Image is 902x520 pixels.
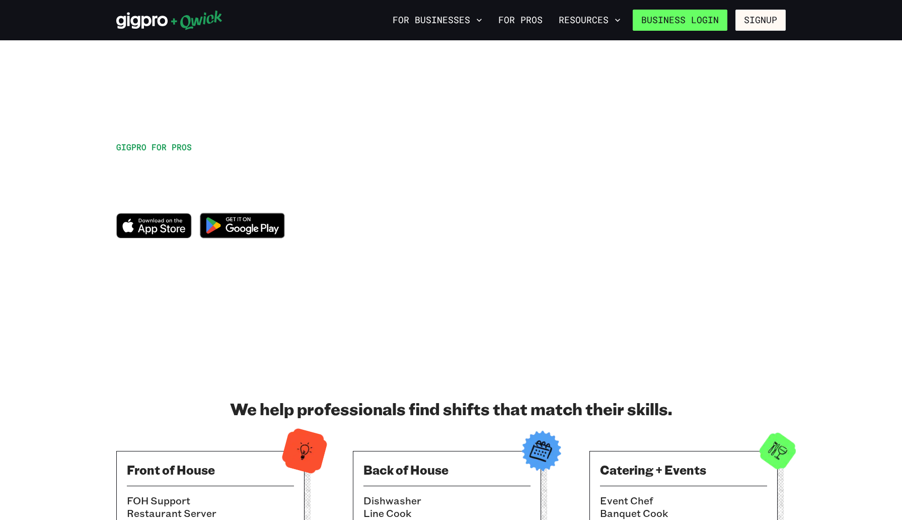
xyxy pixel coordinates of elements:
[633,10,727,31] a: Business Login
[116,230,192,240] a: Download on the App Store
[555,12,625,29] button: Resources
[116,142,192,152] span: GIGPRO FOR PROS
[116,399,786,419] h2: We help professionals find shifts that match their skills.
[363,462,531,478] h3: Back of House
[735,10,786,31] button: Signup
[600,507,767,519] li: Banquet Cook
[194,207,291,244] img: Get it on Google Play
[127,507,294,519] li: Restaurant Server
[363,494,531,507] li: Dishwasher
[389,12,486,29] button: For Businesses
[600,462,767,478] h3: Catering + Events
[494,12,547,29] a: For Pros
[127,462,294,478] h3: Front of House
[116,157,518,203] h1: Work when you want, explore new opportunities, and get paid for it!
[600,494,767,507] li: Event Chef
[363,507,531,519] li: Line Cook
[127,494,294,507] li: FOH Support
